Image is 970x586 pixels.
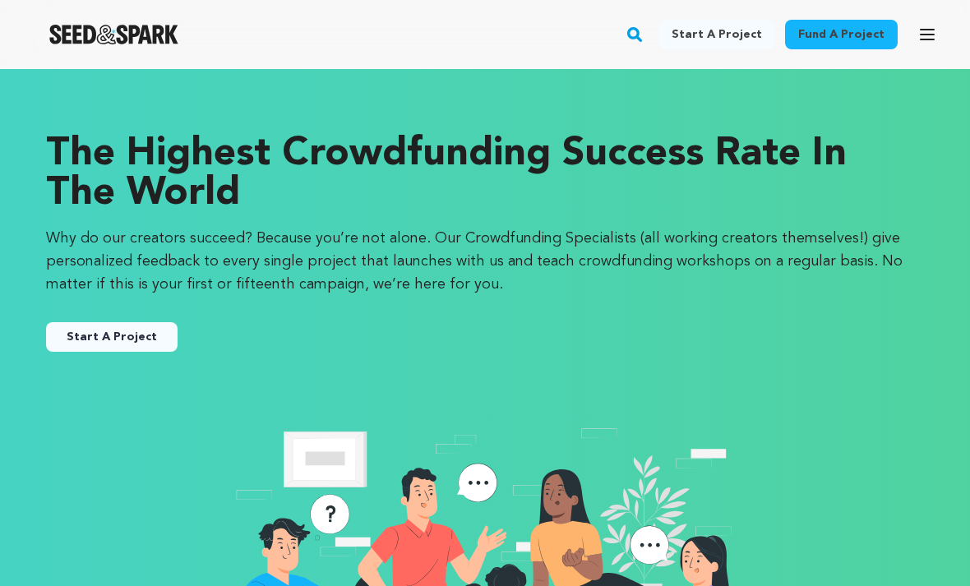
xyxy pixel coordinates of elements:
[46,135,924,214] p: The Highest Crowdfunding Success Rate in the World
[658,20,775,49] a: Start a project
[49,25,178,44] img: Seed&Spark Logo Dark Mode
[46,322,178,352] a: Start A Project
[46,227,924,296] p: Why do our creators succeed? Because you’re not alone. Our Crowdfunding Specialists (all working ...
[785,20,898,49] a: Fund a project
[49,25,178,44] a: Seed&Spark Homepage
